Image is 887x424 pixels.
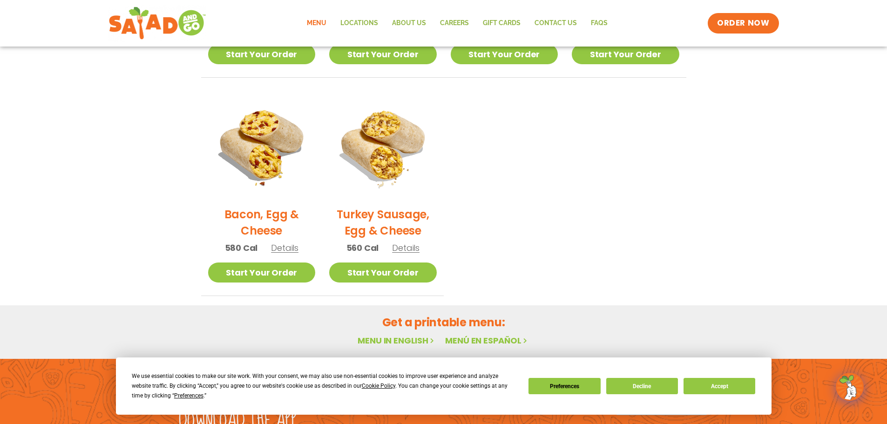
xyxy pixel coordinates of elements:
a: Start Your Order [329,44,437,64]
a: Menu in English [358,335,436,346]
nav: Menu [300,13,615,34]
img: Product photo for Turkey Sausage, Egg & Cheese [329,92,437,199]
a: Start Your Order [329,262,437,283]
img: wpChatIcon [837,374,863,400]
a: Start Your Order [208,262,316,283]
span: 580 Cal [225,242,258,254]
h2: Bacon, Egg & Cheese [208,206,316,239]
a: Start Your Order [572,44,679,64]
button: Accept [684,378,755,394]
a: Menu [300,13,333,34]
a: ORDER NOW [708,13,779,34]
a: Start Your Order [208,44,316,64]
div: Cookie Consent Prompt [116,357,772,415]
h2: Turkey Sausage, Egg & Cheese [329,206,437,239]
span: Preferences [174,392,203,399]
button: Preferences [528,378,600,394]
div: We use essential cookies to make our site work. With your consent, we may also use non-essential ... [132,371,517,401]
a: Menú en español [445,335,529,346]
a: Careers [433,13,476,34]
a: Locations [333,13,385,34]
span: Details [271,242,298,254]
a: Contact Us [528,13,584,34]
span: Details [392,242,420,254]
a: About Us [385,13,433,34]
span: ORDER NOW [717,18,769,29]
h2: Get a printable menu: [201,314,686,330]
img: Product photo for Bacon, Egg & Cheese [208,92,316,199]
a: FAQs [584,13,615,34]
img: new-SAG-logo-768×292 [108,5,207,42]
span: 560 Cal [346,242,379,254]
span: Cookie Policy [362,383,395,389]
a: GIFT CARDS [476,13,528,34]
a: Start Your Order [451,44,558,64]
button: Decline [606,378,678,394]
